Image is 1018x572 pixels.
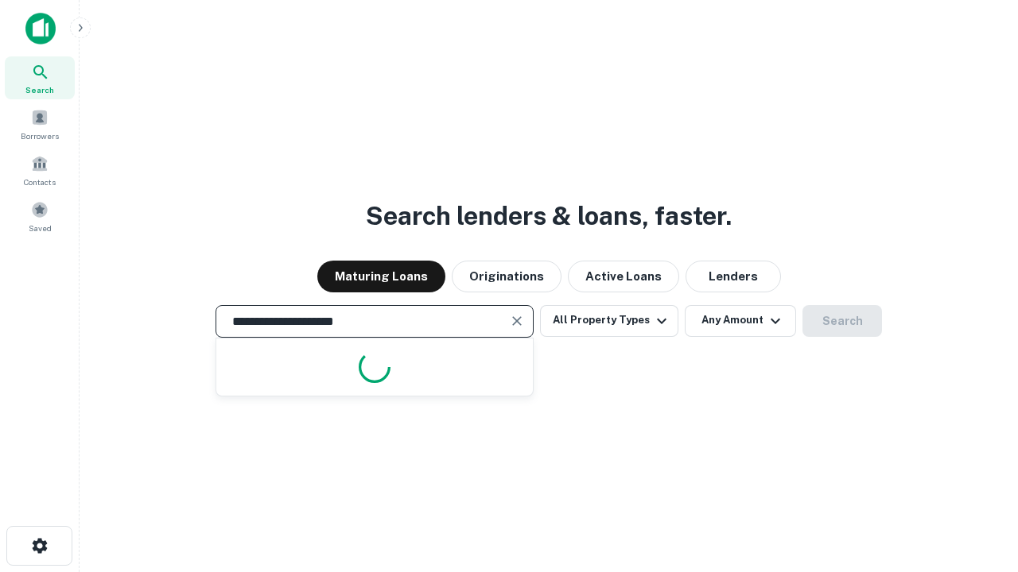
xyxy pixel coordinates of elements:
[938,445,1018,521] iframe: Chat Widget
[21,129,59,142] span: Borrowers
[685,305,796,337] button: Any Amount
[366,197,732,235] h3: Search lenders & loans, faster.
[25,13,56,44] img: capitalize-icon.png
[317,261,445,292] button: Maturing Loans
[5,102,75,145] a: Borrowers
[540,305,678,337] button: All Property Types
[5,149,75,191] a: Contacts
[568,261,679,292] button: Active Loans
[686,261,781,292] button: Lenders
[29,222,52,234] span: Saved
[5,56,75,99] a: Search
[5,195,75,238] a: Saved
[506,310,528,332] button: Clear
[25,83,54,96] span: Search
[452,261,561,292] button: Originations
[24,176,56,188] span: Contacts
